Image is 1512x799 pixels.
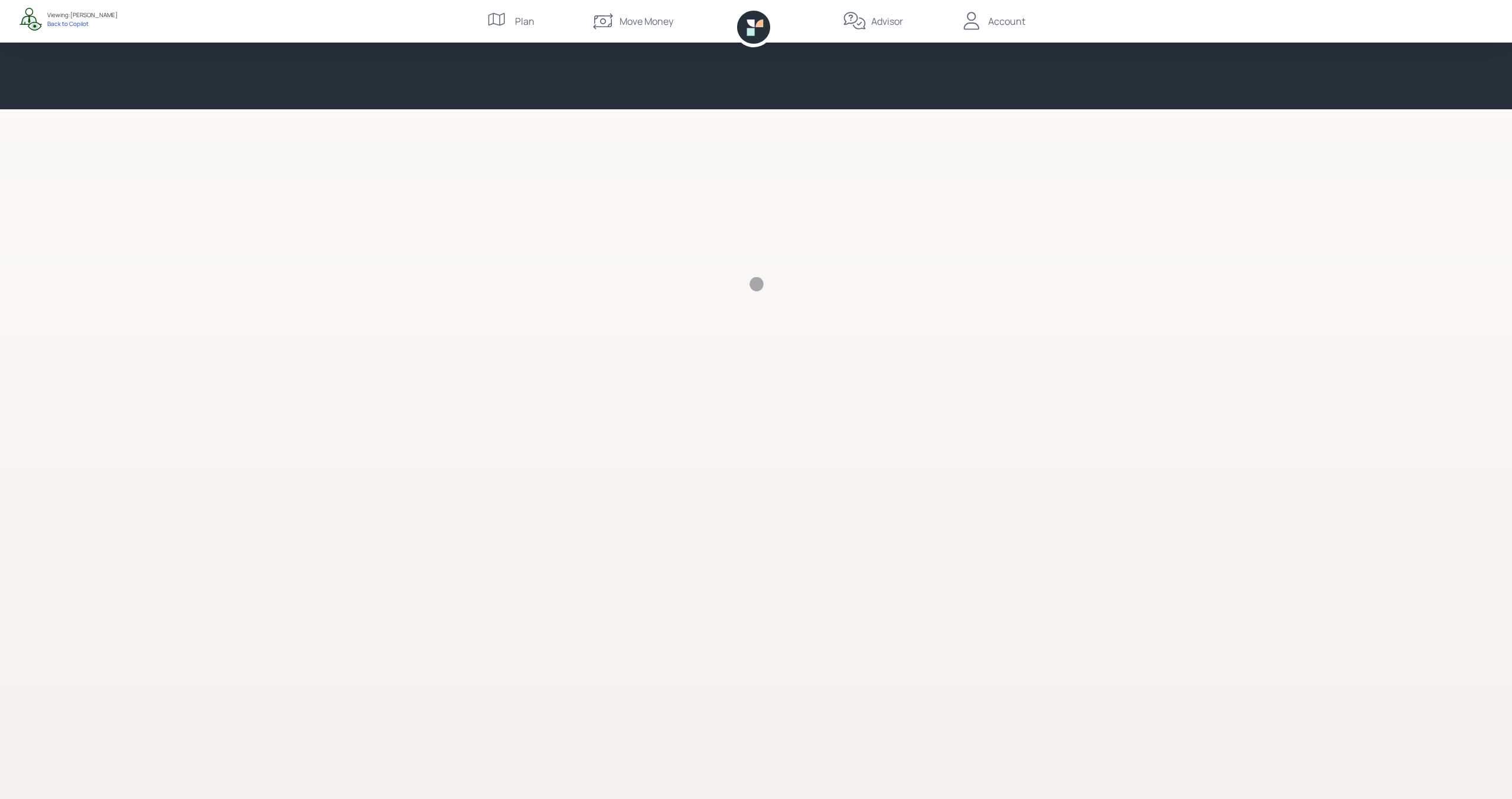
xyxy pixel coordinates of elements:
div: Back to Copilot [47,20,118,28]
div: Advisor [871,14,903,28]
div: Viewing: [PERSON_NAME] [47,11,118,20]
div: Move Money [620,14,673,28]
img: Retirable loading [742,269,770,298]
div: Plan [515,14,535,28]
div: Account [988,14,1025,28]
